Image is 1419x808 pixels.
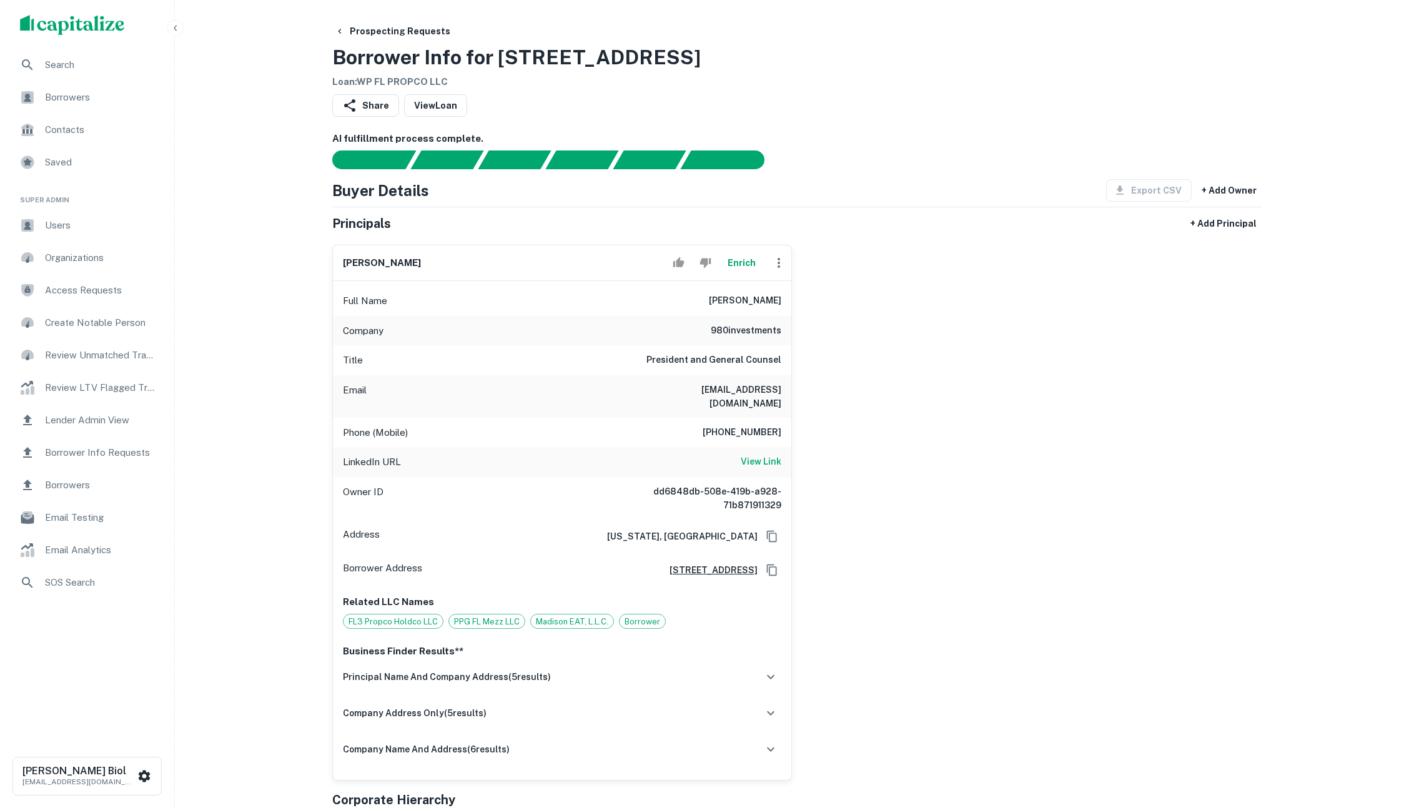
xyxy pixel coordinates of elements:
a: Email Analytics [10,535,164,565]
p: Owner ID [343,485,383,512]
button: + Add Owner [1197,179,1262,202]
button: Prospecting Requests [330,20,455,42]
button: Accept [668,250,690,275]
button: Reject [695,250,716,275]
h6: [US_STATE], [GEOGRAPHIC_DATA] [597,530,758,543]
p: Phone (Mobile) [343,425,408,440]
button: Copy Address [763,527,781,546]
button: + Add Principal [1185,212,1262,235]
a: Access Requests [10,275,164,305]
button: Copy Address [763,561,781,579]
p: LinkedIn URL [343,455,401,470]
h6: dd6848db-508e-419b-a928-71b871911329 [631,485,781,512]
h6: AI fulfillment process complete. [332,132,1262,146]
h6: [PERSON_NAME] Biol [22,766,135,776]
span: Borrowers [45,90,157,105]
button: Share [332,94,399,117]
a: Users [10,210,164,240]
h6: Loan : WP FL PROPCO LLC [332,75,701,89]
a: Borrower Info Requests [10,438,164,468]
p: [EMAIL_ADDRESS][DOMAIN_NAME] [22,776,135,787]
span: Access Requests [45,283,157,298]
span: Organizations [45,250,157,265]
span: Create Notable Person [45,315,157,330]
li: Super Admin [10,180,164,210]
a: Contacts [10,115,164,145]
span: Borrower Info Requests [45,445,157,460]
h6: [EMAIL_ADDRESS][DOMAIN_NAME] [631,383,781,410]
a: Review LTV Flagged Transactions [10,373,164,403]
a: Borrowers [10,470,164,500]
button: Enrich [721,250,761,275]
p: Company [343,323,383,338]
a: Review Unmatched Transactions [10,340,164,370]
span: Madison EAT, L.L.C. [531,616,613,628]
div: AI fulfillment process complete. [681,150,779,169]
h3: Borrower Info for [STREET_ADDRESS] [332,42,701,72]
a: Organizations [10,243,164,273]
h5: Principals [332,214,391,233]
span: Borrowers [45,478,157,493]
span: Contacts [45,122,157,137]
a: Lender Admin View [10,405,164,435]
div: Principals found, AI now looking for contact information... [545,150,618,169]
h6: [PHONE_NUMBER] [703,425,781,440]
a: ViewLoan [404,94,467,117]
h6: principal name and company address ( 5 results) [343,670,551,684]
p: Address [343,527,380,546]
span: SOS Search [45,575,157,590]
span: FL3 Propco Holdco LLC [344,616,443,628]
div: Principals found, still searching for contact information. This may take time... [613,150,686,169]
span: Lender Admin View [45,413,157,428]
span: PPG FL Mezz LLC [449,616,525,628]
span: Saved [45,155,157,170]
h6: President and General Counsel [646,353,781,368]
p: Borrower Address [343,561,422,579]
button: [PERSON_NAME] Biol[EMAIL_ADDRESS][DOMAIN_NAME] [12,757,162,796]
div: Your request is received and processing... [410,150,483,169]
a: Saved [10,147,164,177]
span: Users [45,218,157,233]
p: Full Name [343,293,387,308]
h6: 980investments [711,323,781,338]
a: [STREET_ADDRESS] [660,563,758,577]
span: Review LTV Flagged Transactions [45,380,157,395]
a: Search [10,50,164,80]
p: Title [343,353,363,368]
div: Sending borrower request to AI... [317,150,411,169]
h4: Buyer Details [332,179,429,202]
a: Create Notable Person [10,308,164,338]
a: Borrowers [10,82,164,112]
a: View Link [741,455,781,470]
div: Documents found, AI parsing details... [478,150,551,169]
span: Review Unmatched Transactions [45,348,157,363]
span: Email Analytics [45,543,157,558]
h6: company name and address ( 6 results) [343,742,510,756]
span: Borrower [620,616,665,628]
a: Email Testing [10,503,164,533]
h6: [PERSON_NAME] [343,256,421,270]
p: Email [343,383,367,410]
iframe: Chat Widget [1357,708,1419,768]
h6: View Link [741,455,781,468]
span: Email Testing [45,510,157,525]
img: capitalize-logo.png [20,15,125,35]
a: SOS Search [10,568,164,598]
